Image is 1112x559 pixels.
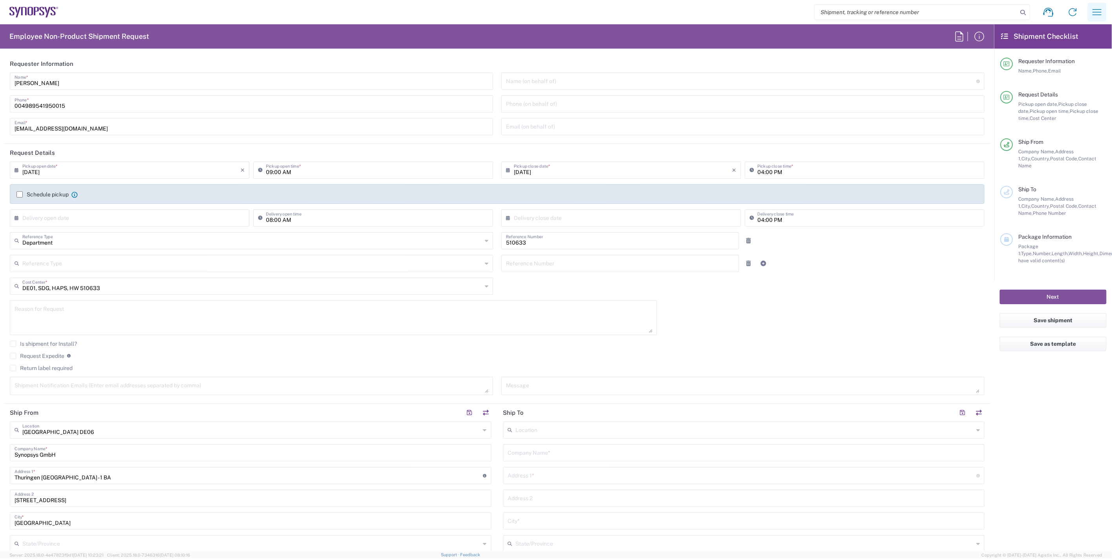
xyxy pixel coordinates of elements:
[1021,203,1031,209] span: City,
[460,552,480,557] a: Feedback
[758,258,769,269] a: Add Reference
[9,553,104,557] span: Server: 2025.18.0-4e47823f9d1
[1018,58,1075,64] span: Requester Information
[1018,186,1036,192] span: Ship To
[16,191,69,198] label: Schedule pickup
[1021,156,1031,162] span: City,
[441,552,460,557] a: Support
[1000,337,1107,351] button: Save as template
[732,164,736,176] i: ×
[1033,250,1052,256] span: Number,
[1018,196,1055,202] span: Company Name,
[1018,101,1058,107] span: Pickup open date,
[1018,139,1043,145] span: Ship From
[9,32,149,41] h2: Employee Non-Product Shipment Request
[240,164,245,176] i: ×
[1018,149,1055,154] span: Company Name,
[1030,115,1056,121] span: Cost Center
[73,553,104,557] span: [DATE] 10:23:21
[743,258,754,269] a: Remove Reference
[1033,68,1048,74] span: Phone,
[10,341,77,347] label: Is shipment for Install?
[1052,250,1068,256] span: Length,
[160,553,190,557] span: [DATE] 08:10:16
[982,552,1103,559] span: Copyright © [DATE]-[DATE] Agistix Inc., All Rights Reserved
[1018,234,1072,240] span: Package Information
[743,235,754,246] a: Remove Reference
[1030,108,1070,114] span: Pickup open time,
[1000,313,1107,328] button: Save shipment
[1031,156,1050,162] span: Country,
[1033,210,1066,216] span: Phone Number
[1021,250,1033,256] span: Type,
[10,365,73,371] label: Return label required
[1083,250,1099,256] span: Height,
[10,409,38,417] h2: Ship From
[10,60,73,68] h2: Requester Information
[10,149,55,157] h2: Request Details
[1000,290,1107,304] button: Next
[107,553,190,557] span: Client: 2025.18.0-7346316
[1018,91,1058,98] span: Request Details
[1018,243,1038,256] span: Package 1:
[1031,203,1050,209] span: Country,
[503,409,524,417] h2: Ship To
[1018,68,1033,74] span: Name,
[1068,250,1083,256] span: Width,
[10,353,64,359] label: Request Expedite
[1048,68,1061,74] span: Email
[815,5,1018,20] input: Shipment, tracking or reference number
[1001,32,1079,41] h2: Shipment Checklist
[1050,203,1078,209] span: Postal Code,
[1050,156,1078,162] span: Postal Code,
